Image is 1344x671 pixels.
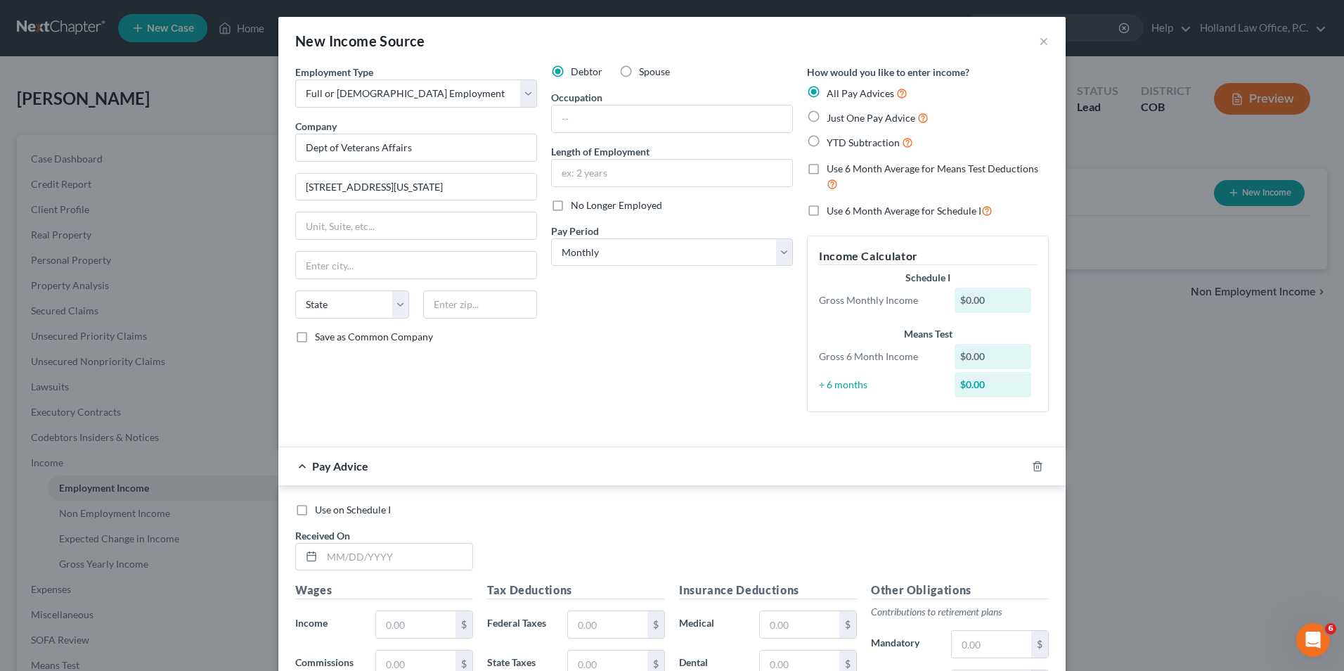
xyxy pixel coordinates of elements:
[952,631,1031,658] input: 0.00
[827,162,1038,174] span: Use 6 Month Average for Means Test Deductions
[1325,623,1336,634] span: 6
[315,504,391,516] span: Use on Schedule I
[312,459,368,473] span: Pay Advice
[647,611,664,638] div: $
[871,582,1049,599] h5: Other Obligations
[827,205,981,217] span: Use 6 Month Average for Schedule I
[296,212,536,239] input: Unit, Suite, etc...
[639,65,670,77] span: Spouse
[315,331,433,343] span: Save as Common Company
[827,136,900,148] span: YTD Subtraction
[552,160,792,186] input: ex: 2 years
[955,372,1032,397] div: $0.00
[571,65,602,77] span: Debtor
[551,225,599,237] span: Pay Period
[455,611,472,638] div: $
[1039,32,1049,49] button: ×
[1296,623,1330,657] iframe: Intercom live chat
[487,582,665,599] h5: Tax Deductions
[760,611,839,638] input: 0.00
[296,174,536,200] input: Enter address...
[827,87,894,99] span: All Pay Advices
[296,252,536,279] input: Enter city...
[552,106,792,132] input: --
[295,617,328,629] span: Income
[819,248,1037,265] h5: Income Calculator
[839,611,856,638] div: $
[1031,631,1048,658] div: $
[812,378,948,392] div: ÷ 6 months
[819,327,1037,341] div: Means Test
[827,112,915,124] span: Just One Pay Advice
[955,288,1032,313] div: $0.00
[568,611,647,638] input: 0.00
[551,144,650,159] label: Length of Employment
[295,31,425,51] div: New Income Source
[480,611,560,639] label: Federal Taxes
[672,611,752,639] label: Medical
[819,271,1037,285] div: Schedule I
[295,134,537,162] input: Search company by name...
[871,605,1049,619] p: Contributions to retirement plans
[812,293,948,307] div: Gross Monthly Income
[295,120,337,132] span: Company
[551,90,602,105] label: Occupation
[571,199,662,211] span: No Longer Employed
[295,582,473,599] h5: Wages
[322,544,472,570] input: MM/DD/YYYY
[955,344,1032,369] div: $0.00
[812,350,948,364] div: Gross 6 Month Income
[864,630,944,658] label: Mandatory
[679,582,857,599] h5: Insurance Deductions
[807,65,969,79] label: How would you like to enter income?
[295,66,373,78] span: Employment Type
[423,290,537,319] input: Enter zip...
[295,530,350,542] span: Received On
[376,611,455,638] input: 0.00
